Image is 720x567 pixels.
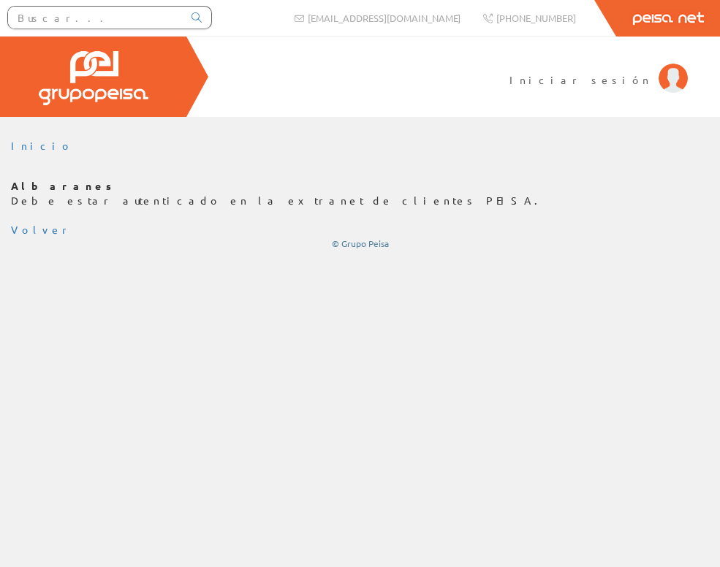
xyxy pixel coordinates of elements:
[11,237,709,250] div: © Grupo Peisa
[8,7,183,28] input: Buscar...
[11,179,117,192] b: Albaranes
[11,223,72,236] a: Volver
[11,179,709,208] p: Debe estar autenticado en la extranet de clientes PEISA.
[509,72,651,87] span: Iniciar sesión
[509,61,688,75] a: Iniciar sesión
[39,51,148,105] img: Grupo Peisa
[496,12,576,24] span: [PHONE_NUMBER]
[308,12,461,24] span: [EMAIL_ADDRESS][DOMAIN_NAME]
[11,139,73,152] a: Inicio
